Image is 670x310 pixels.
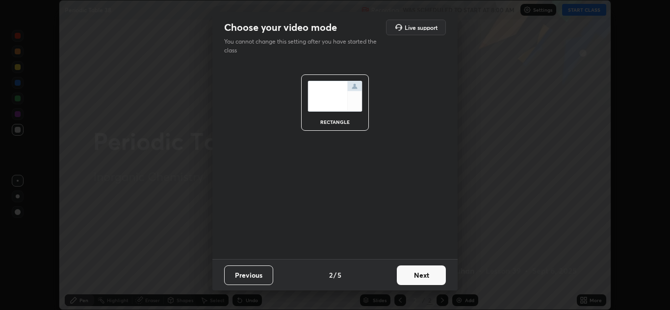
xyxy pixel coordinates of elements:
button: Next [397,265,446,285]
p: You cannot change this setting after you have started the class [224,37,383,55]
h4: 2 [329,270,333,280]
h2: Choose your video mode [224,21,337,34]
h5: Live support [405,24,438,30]
button: Previous [224,265,273,285]
h4: / [334,270,336,280]
img: normalScreenIcon.ae25ed63.svg [308,81,362,112]
div: rectangle [315,119,355,124]
h4: 5 [337,270,341,280]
